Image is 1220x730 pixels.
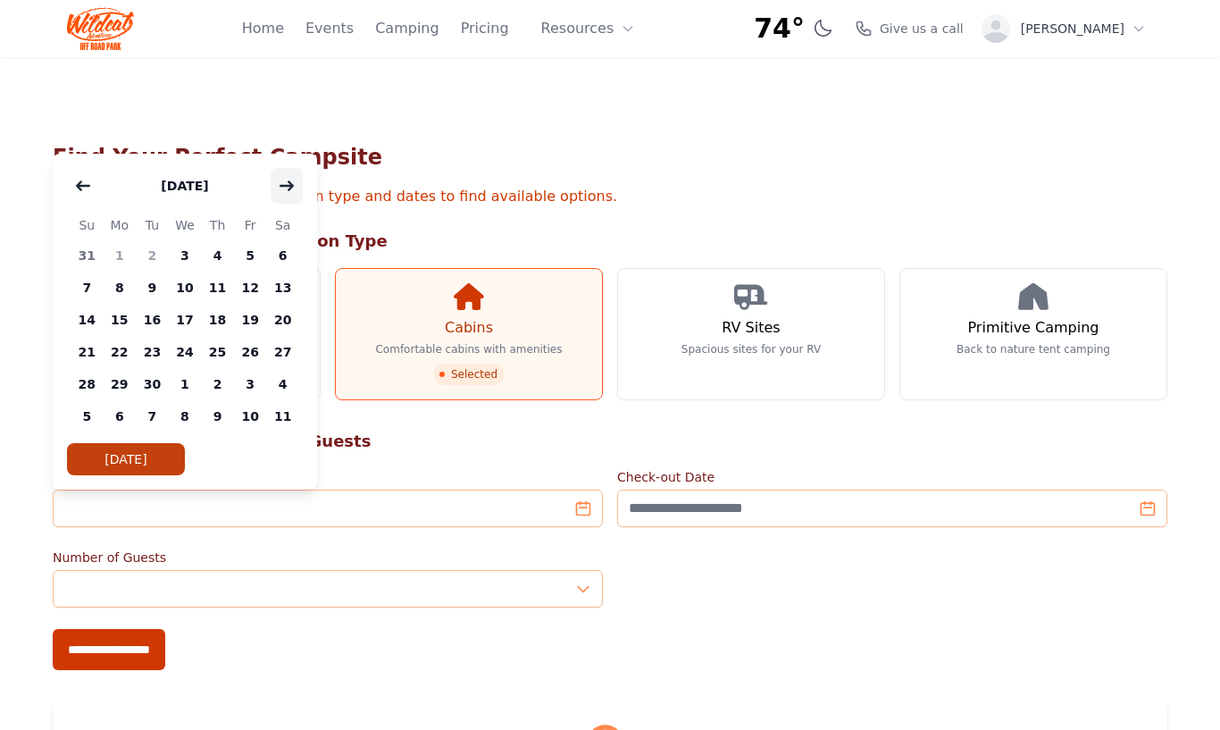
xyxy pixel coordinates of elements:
[899,268,1167,400] a: Primitive Camping Back to nature tent camping
[104,368,137,400] span: 29
[67,7,134,50] img: Wildcat Logo
[266,336,299,368] span: 27
[234,400,267,432] span: 10
[234,304,267,336] span: 19
[169,368,202,400] span: 1
[266,239,299,272] span: 6
[855,20,964,38] a: Give us a call
[53,468,603,486] label: Check-in Date
[617,268,885,400] a: RV Sites Spacious sites for your RV
[136,214,169,236] span: Tu
[754,13,805,45] span: 74°
[531,11,647,46] button: Resources
[201,368,234,400] span: 2
[375,342,562,357] p: Comfortable cabins with amenities
[1021,20,1124,38] span: [PERSON_NAME]
[53,549,603,566] label: Number of Guests
[71,239,104,272] span: 31
[234,336,267,368] span: 26
[104,336,137,368] span: 22
[169,336,202,368] span: 24
[681,342,821,357] p: Spacious sites for your RV
[201,336,234,368] span: 25
[266,214,299,236] span: Sa
[880,20,964,38] span: Give us a call
[169,304,202,336] span: 17
[169,272,202,304] span: 10
[201,214,234,236] span: Th
[104,239,137,272] span: 1
[266,400,299,432] span: 11
[234,214,267,236] span: Fr
[234,272,267,304] span: 12
[335,268,603,400] a: Cabins Comfortable cabins with amenities Selected
[53,229,1167,254] h2: Step 1: Choose Accommodation Type
[53,429,1167,454] h2: Step 2: Select Your Dates & Guests
[53,143,1167,172] h1: Find Your Perfect Campsite
[266,304,299,336] span: 20
[201,239,234,272] span: 4
[201,272,234,304] span: 11
[104,272,137,304] span: 8
[143,168,226,204] button: [DATE]
[266,272,299,304] span: 13
[433,364,505,385] span: Selected
[201,400,234,432] span: 9
[71,336,104,368] span: 21
[201,304,234,336] span: 18
[53,186,1167,207] p: Select your preferred accommodation type and dates to find available options.
[266,368,299,400] span: 4
[375,18,439,39] a: Camping
[71,214,104,236] span: Su
[136,304,169,336] span: 16
[104,304,137,336] span: 15
[445,317,493,339] h3: Cabins
[71,368,104,400] span: 28
[169,239,202,272] span: 3
[169,214,202,236] span: We
[104,400,137,432] span: 6
[136,400,169,432] span: 7
[461,18,509,39] a: Pricing
[71,400,104,432] span: 5
[136,239,169,272] span: 2
[136,272,169,304] span: 9
[104,214,137,236] span: Mo
[136,336,169,368] span: 23
[957,342,1110,357] p: Back to nature tent camping
[305,18,354,39] a: Events
[968,317,1099,339] h3: Primitive Camping
[71,304,104,336] span: 14
[67,443,185,475] button: [DATE]
[722,317,780,339] h3: RV Sites
[136,368,169,400] span: 30
[617,468,1167,486] label: Check-out Date
[71,272,104,304] span: 7
[974,7,1153,50] button: [PERSON_NAME]
[242,18,284,39] a: Home
[234,368,267,400] span: 3
[234,239,267,272] span: 5
[169,400,202,432] span: 8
